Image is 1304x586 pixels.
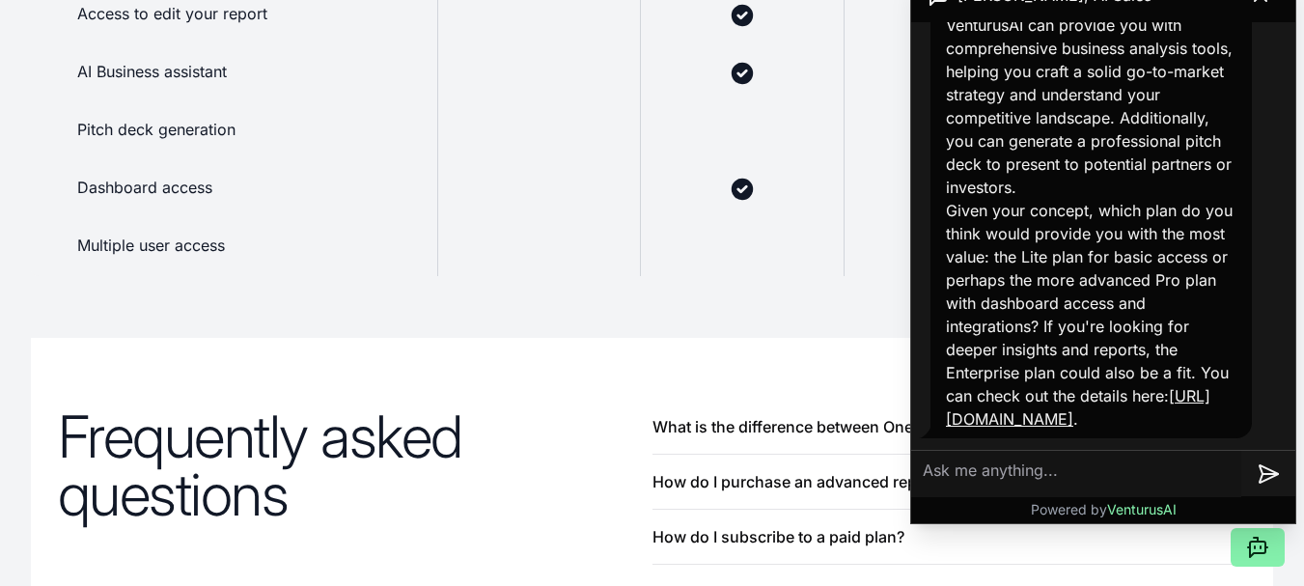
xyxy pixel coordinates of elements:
[946,199,1236,431] p: Given your concept, which plan do you think would provide you with the most value: the Lite plan ...
[1031,500,1177,519] p: Powered by
[31,44,437,102] div: AI Business assistant
[58,407,652,523] h2: Frequently asked questions
[946,14,1236,199] p: VenturusAI can provide you with comprehensive business analysis tools, helping you craft a solid ...
[652,455,1247,509] button: How do I purchase an advanced report without owning a subscription?
[652,510,1247,564] button: How do I subscribe to a paid plan?
[31,102,437,160] div: Pitch deck generation
[652,400,1247,454] button: What is the difference between One time payments and Subscriptions?
[1107,501,1177,517] span: VenturusAI
[31,160,437,218] div: Dashboard access
[31,218,437,276] div: Multiple user access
